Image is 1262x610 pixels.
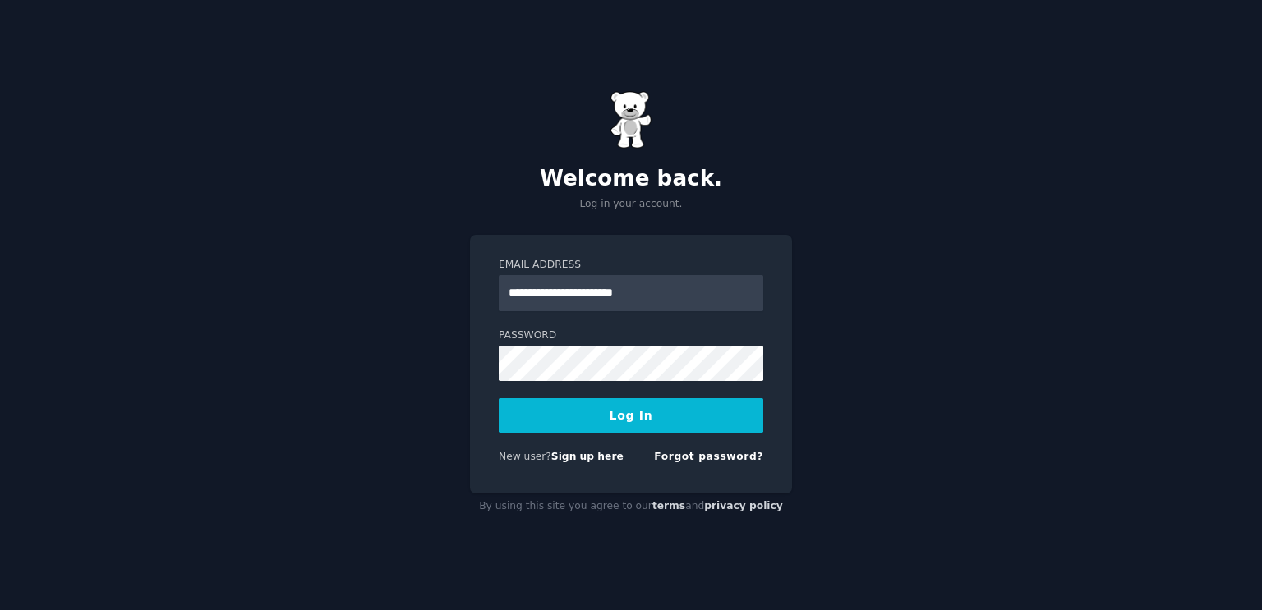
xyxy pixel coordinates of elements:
label: Email Address [499,258,763,273]
span: New user? [499,451,551,462]
a: Sign up here [551,451,624,462]
label: Password [499,328,763,343]
button: Log In [499,398,763,433]
p: Log in your account. [470,197,792,212]
a: privacy policy [704,500,783,511]
h2: Welcome back. [470,166,792,192]
a: terms [652,500,685,511]
div: By using this site you agree to our and [470,493,792,520]
img: Gummy Bear [610,91,652,149]
a: Forgot password? [654,451,763,462]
